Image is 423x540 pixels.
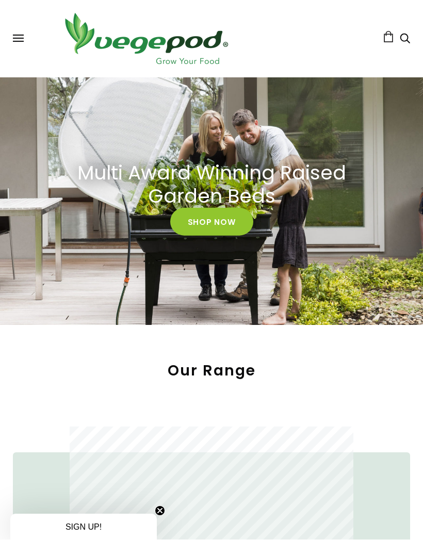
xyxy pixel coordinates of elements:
[56,10,236,68] img: Vegepod
[155,506,165,516] button: Close teaser
[400,35,410,45] a: Search
[45,161,379,208] a: Multi Award Winning Raised Garden Beds
[10,514,157,540] div: SIGN UP!Close teaser
[13,362,410,381] h2: Our Range
[66,523,102,532] span: SIGN UP!
[170,208,253,236] a: Shop Now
